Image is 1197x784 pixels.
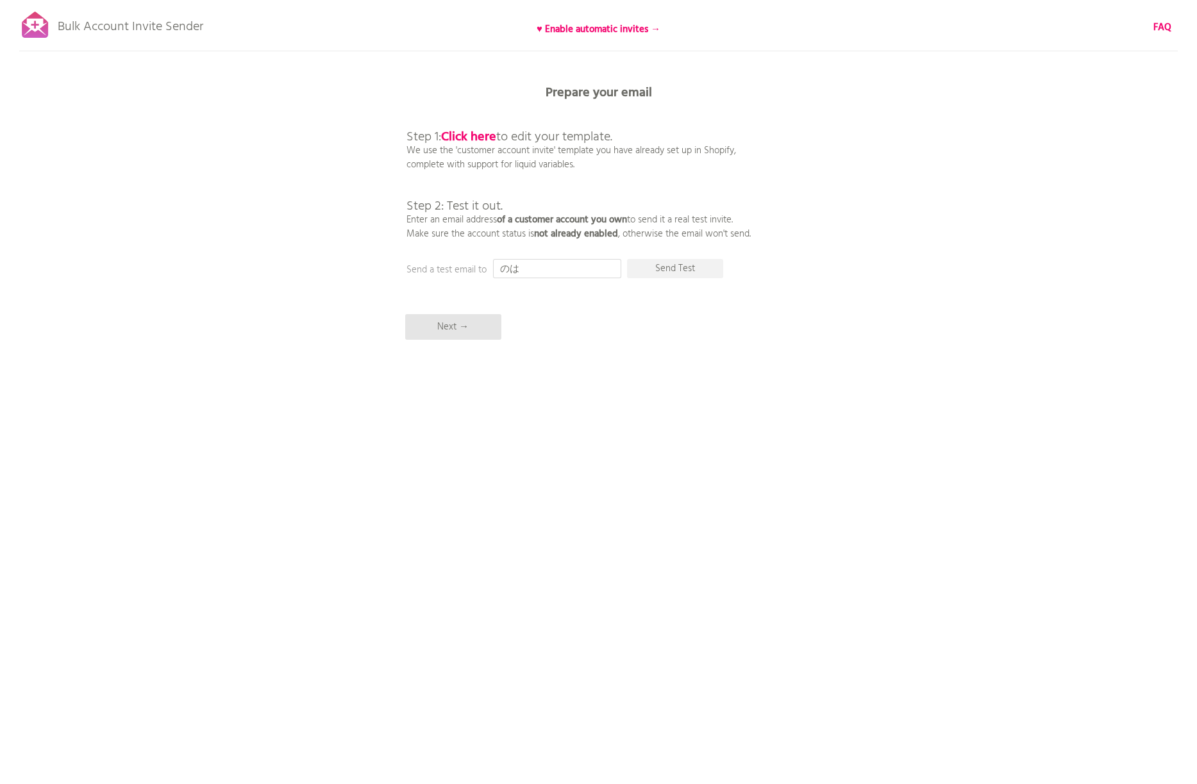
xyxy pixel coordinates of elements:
p: Send a test email to [406,263,663,277]
span: Step 1: to edit your template. [406,127,612,147]
a: Click here [441,127,496,147]
b: ♥ Enable automatic invites → [537,22,660,37]
span: Step 2: Test it out. [406,196,503,217]
p: We use the 'customer account invite' template you have already set up in Shopify, complete with s... [406,103,751,241]
b: of a customer account you own [497,212,627,228]
p: Next → [405,314,501,340]
a: FAQ [1153,21,1171,35]
b: FAQ [1153,20,1171,35]
p: Bulk Account Invite Sender [58,8,203,40]
p: Send Test [627,259,723,278]
b: Prepare your email [546,83,652,103]
b: not already enabled [534,226,618,242]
